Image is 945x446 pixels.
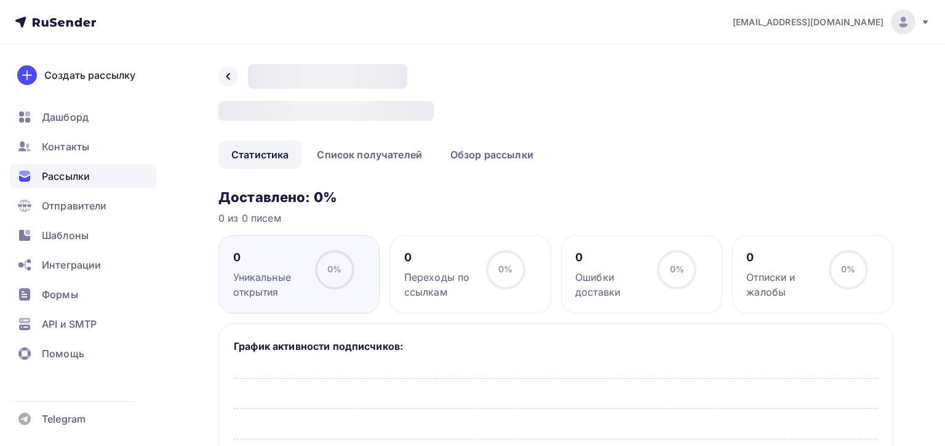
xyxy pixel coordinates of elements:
[733,16,883,28] span: [EMAIL_ADDRESS][DOMAIN_NAME]
[670,264,684,274] span: 0%
[44,68,135,83] div: Создать рассылку
[42,257,101,272] span: Интеграции
[733,10,930,34] a: [EMAIL_ADDRESS][DOMAIN_NAME]
[10,223,156,248] a: Шаблоны
[746,270,817,299] div: Отписки и жалобы
[304,140,435,169] a: Список получателей
[10,282,156,307] a: Формы
[42,169,90,184] span: Рассылки
[498,264,512,274] span: 0%
[218,211,893,225] div: 0 из 0 писем
[404,250,475,265] div: 0
[42,198,107,213] span: Отправители
[42,287,78,302] span: Формы
[233,270,304,299] div: Уникальные открытия
[218,140,301,169] a: Статистика
[575,250,646,265] div: 0
[327,264,341,274] span: 0%
[10,105,156,129] a: Дашборд
[218,189,893,206] h3: Доставлено: 0%
[42,317,97,331] span: API и SMTP
[42,346,84,361] span: Помощь
[233,250,304,265] div: 0
[10,164,156,189] a: Рассылки
[42,110,89,124] span: Дашборд
[575,270,646,299] div: Ошибки доставки
[841,264,855,274] span: 0%
[42,228,89,243] span: Шаблоны
[746,250,817,265] div: 0
[404,270,475,299] div: Переходы по ссылкам
[234,339,878,354] h5: График активности подписчиков:
[437,140,546,169] a: Обзор рассылки
[42,412,86,426] span: Telegram
[10,193,156,218] a: Отправители
[10,134,156,159] a: Контакты
[42,139,89,154] span: Контакты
